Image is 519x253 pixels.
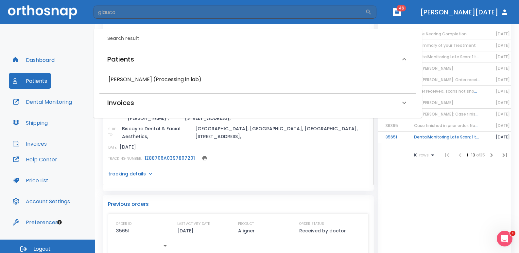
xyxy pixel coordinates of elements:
button: Dashboard [9,52,59,68]
img: Orthosnap [8,5,77,19]
a: 1Z88706A0397807201 [145,155,195,161]
span: Re: [PERSON_NAME] [414,65,453,71]
span: [DATE] [496,111,510,117]
span: rows [418,153,429,157]
p: ORDER ID [116,221,131,227]
span: Case Nearing Completion [414,31,467,37]
button: Invoices [9,136,51,152]
p: [GEOGRAPHIC_DATA], [GEOGRAPHIC_DATA], [GEOGRAPHIC_DATA], [STREET_ADDRESS], [195,125,368,140]
p: Received by doctor [299,227,346,235]
button: [PERSON_NAME][DATE] [418,6,511,18]
button: Shipping [9,115,52,131]
button: print [200,154,209,163]
p: Biscayne Dental & Facial Aesthetics, [122,125,193,140]
button: Price List [9,172,52,188]
div: Invoices [99,94,416,112]
p: [DATE] [120,143,136,151]
div: Tooltip anchor [57,219,62,225]
p: SHIP TO: [108,126,119,138]
p: PRODUCT [238,221,254,227]
span: Re: [PERSON_NAME] [414,100,453,105]
button: Help Center [9,152,61,167]
span: A Summary of your Treatment [414,43,476,48]
span: [DATE] [496,88,510,94]
p: LAST ACTIVITY DATE [177,221,210,227]
button: Preferences [9,214,62,230]
p: 35651 [116,227,130,235]
h6: Search result [107,35,416,42]
span: [DATE] [496,100,510,105]
span: of 35 [476,152,485,158]
span: [DATE] [496,54,510,60]
p: Aligner [238,227,255,235]
div: Patients [99,47,416,71]
span: Logout [33,245,51,253]
span: 10 [414,153,418,157]
p: TRACKING NUMBER: [108,156,142,162]
span: 36395 [386,123,398,128]
button: Patients [9,73,51,89]
p: Previous orders [108,200,369,208]
span: [DATE] [496,31,510,37]
button: Account Settings [9,193,74,209]
span: 1 - 10 [467,152,476,158]
input: Search by Patient Name or Case # [94,6,365,19]
p: ORDER STATUS [299,221,324,227]
h6: Patients [107,54,134,64]
span: [DATE] [496,65,510,71]
span: 46 [397,5,406,11]
td: [DATE] [488,132,518,143]
span: Order received, scans not showing in portal [414,88,501,94]
td: DentalMonitoring Late Scan: 1 to 2 Weeks Notification [406,132,488,143]
p: tracking details [108,171,146,177]
iframe: Intercom live chat [497,231,512,246]
span: [DATE] [496,43,510,48]
button: Dental Monitoring [9,94,76,110]
td: 35651 [378,132,406,143]
p: DATE: [108,145,117,151]
p: [DATE] [177,227,194,235]
span: 1 [510,231,515,236]
h6: Invoices [107,98,134,108]
h6: [PERSON_NAME] (Processing in lab) [109,75,407,84]
span: [DATE] [496,123,510,128]
span: [DATE] [496,77,510,82]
